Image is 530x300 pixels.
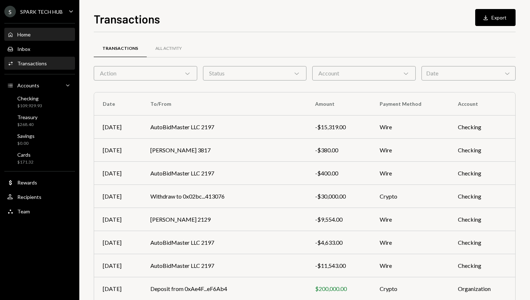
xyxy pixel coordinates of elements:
div: S [4,6,16,17]
th: To/From [142,92,306,116]
div: [DATE] [103,238,133,247]
div: Cards [17,152,34,158]
div: -$400.00 [315,169,362,178]
div: [DATE] [103,146,133,155]
td: Checking [449,208,515,231]
div: -$11,543.00 [315,261,362,270]
a: Home [4,28,75,41]
div: Account [312,66,416,81]
th: Account [449,92,515,116]
td: Withdraw to 0x02bc...413076 [142,185,306,208]
div: $171.32 [17,159,34,165]
div: -$380.00 [315,146,362,155]
div: Accounts [17,82,39,88]
div: Transactions [17,60,47,66]
a: Rewards [4,176,75,189]
div: [DATE] [103,284,133,293]
div: Transactions [102,45,138,52]
div: Recipients [17,194,41,200]
div: -$4,633.00 [315,238,362,247]
div: Checking [17,95,42,101]
a: Cards$171.32 [4,149,75,167]
div: [DATE] [103,261,133,270]
td: Checking [449,116,515,139]
td: Checking [449,231,515,254]
th: Amount [306,92,371,116]
td: [PERSON_NAME] 2129 [142,208,306,231]
td: Wire [371,139,449,162]
td: AutoBidMaster LLC 2197 [142,254,306,277]
div: [DATE] [103,215,133,224]
div: $268.40 [17,122,37,128]
div: $0.00 [17,140,35,147]
a: Recipients [4,190,75,203]
td: Crypto [371,185,449,208]
td: Wire [371,208,449,231]
a: Transactions [4,57,75,70]
div: -$30,000.00 [315,192,362,201]
div: -$15,319.00 [315,123,362,131]
a: Treasury$268.40 [4,112,75,129]
td: Wire [371,254,449,277]
td: AutoBidMaster LLC 2197 [142,116,306,139]
div: Rewards [17,179,37,186]
div: [DATE] [103,192,133,201]
div: Inbox [17,46,30,52]
a: Accounts [4,79,75,92]
div: Action [94,66,197,81]
td: AutoBidMaster LLC 2197 [142,162,306,185]
div: Savings [17,133,35,139]
div: [DATE] [103,169,133,178]
th: Date [94,92,142,116]
a: Team [4,205,75,218]
a: Savings$0.00 [4,131,75,148]
td: Checking [449,185,515,208]
div: Team [17,208,30,214]
div: $109,929.93 [17,103,42,109]
div: SPARK TECH HUB [20,9,63,15]
h1: Transactions [94,12,160,26]
div: $200,000.00 [315,284,362,293]
td: Checking [449,162,515,185]
a: Checking$109,929.93 [4,93,75,110]
div: All Activity [155,45,182,52]
a: All Activity [147,39,190,58]
td: Wire [371,231,449,254]
a: Inbox [4,42,75,55]
div: Treasury [17,114,37,120]
div: -$9,554.00 [315,215,362,224]
td: Checking [449,139,515,162]
td: Wire [371,162,449,185]
div: Home [17,31,31,38]
div: [DATE] [103,123,133,131]
div: Date [421,66,516,81]
a: Transactions [94,39,147,58]
button: Export [475,9,516,26]
td: Checking [449,254,515,277]
td: Wire [371,116,449,139]
th: Payment Method [371,92,449,116]
td: AutoBidMaster LLC 2197 [142,231,306,254]
td: [PERSON_NAME] 3817 [142,139,306,162]
div: Status [203,66,306,81]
